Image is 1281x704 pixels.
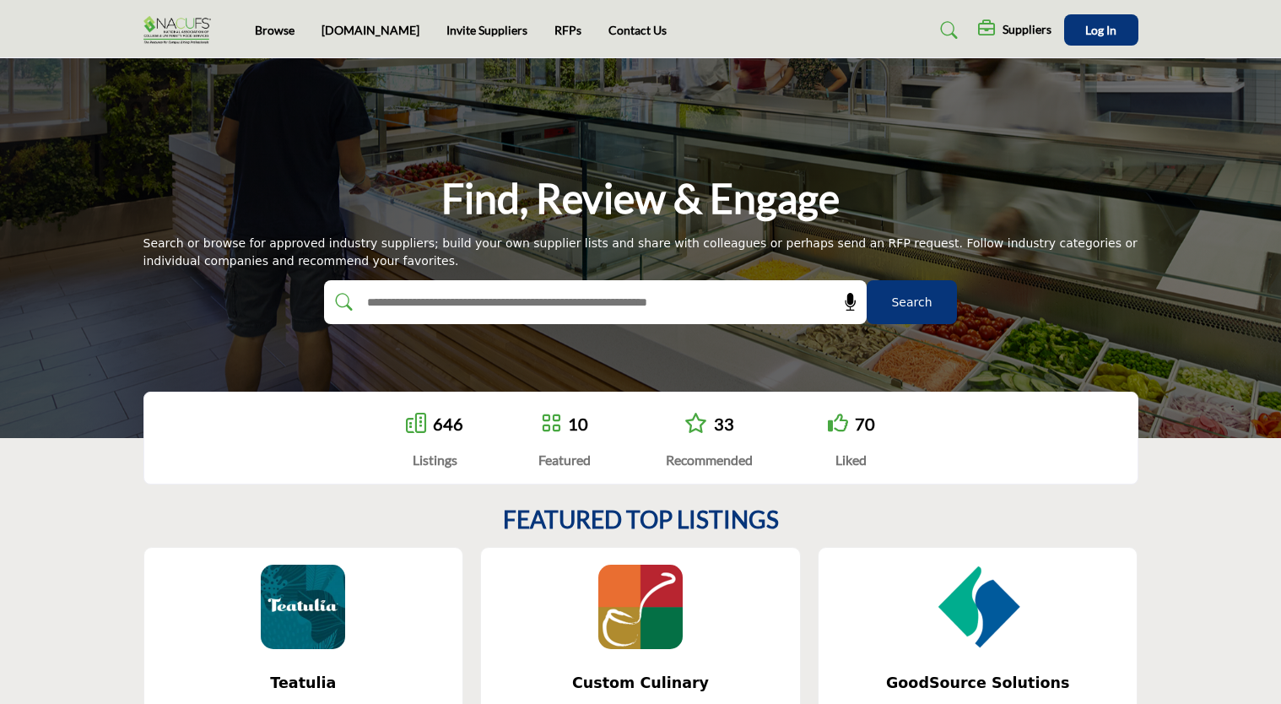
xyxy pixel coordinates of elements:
img: GoodSource Solutions [936,565,1020,649]
h2: FEATURED TOP LISTINGS [503,506,779,534]
button: Search [867,280,957,324]
div: Search or browse for approved industry suppliers; build your own supplier lists and share with co... [143,235,1138,270]
a: Browse [255,23,295,37]
span: Teatulia [170,672,438,694]
i: Go to Liked [828,413,848,433]
h1: Find, Review & Engage [441,172,840,225]
a: 10 [568,414,588,434]
a: Search [924,17,969,44]
a: 70 [855,414,875,434]
a: Go to Featured [541,413,561,436]
div: Featured [538,450,591,470]
img: Teatulia [261,565,345,649]
img: Site Logo [143,16,219,44]
div: Liked [828,450,875,470]
span: GoodSource Solutions [844,672,1112,694]
a: [DOMAIN_NAME] [322,23,419,37]
a: 33 [714,414,734,434]
a: RFPs [554,23,581,37]
span: Search [891,294,932,311]
a: Go to Recommended [684,413,707,436]
div: Suppliers [978,20,1051,41]
a: Invite Suppliers [446,23,527,37]
span: Custom Culinary [506,672,775,694]
div: Listings [406,450,463,470]
div: Recommended [666,450,753,470]
a: Contact Us [608,23,667,37]
button: Log In [1064,14,1138,46]
span: Log In [1085,23,1116,37]
a: 646 [433,414,463,434]
h5: Suppliers [1003,22,1051,37]
img: Custom Culinary [598,565,683,649]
